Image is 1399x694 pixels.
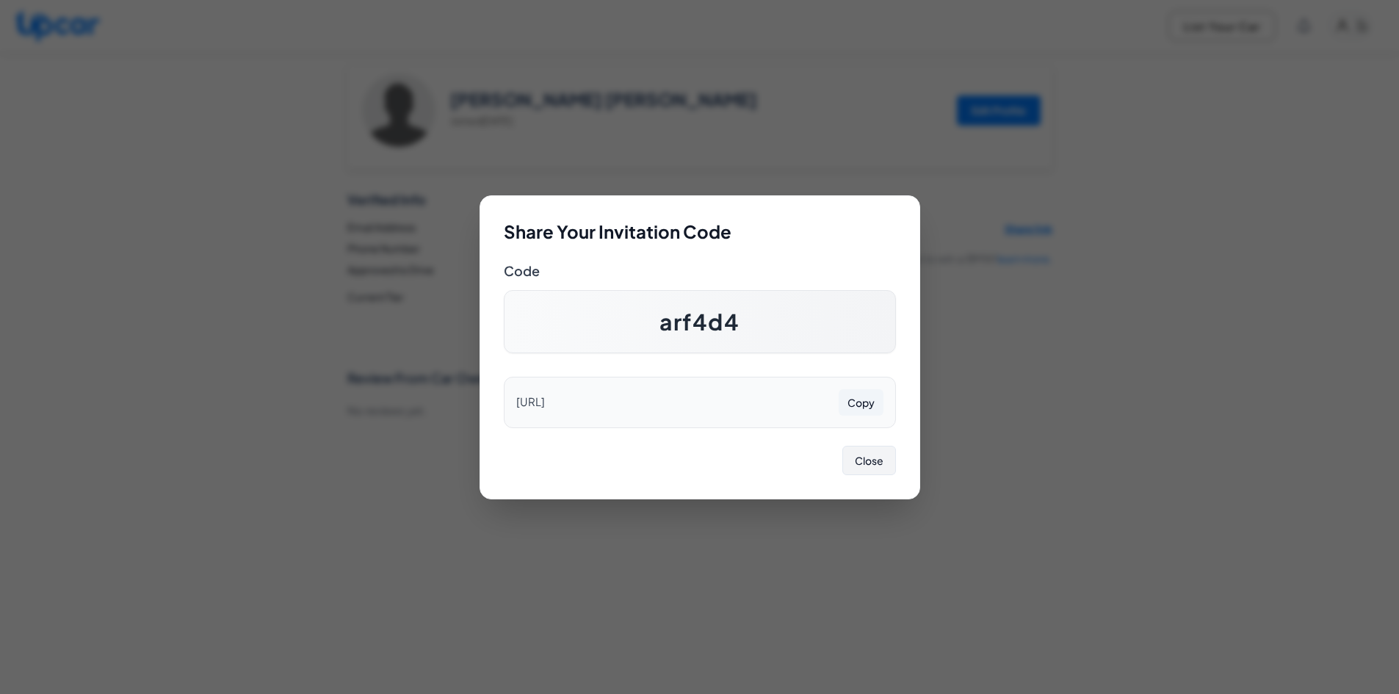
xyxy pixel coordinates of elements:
button: Copy [839,389,883,416]
button: Close [842,446,896,475]
h3: Code [504,261,896,281]
h2: Share Your Invitation Code [504,220,896,243]
span: [URL] [516,394,545,411]
span: arf4d4 [522,308,878,335]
